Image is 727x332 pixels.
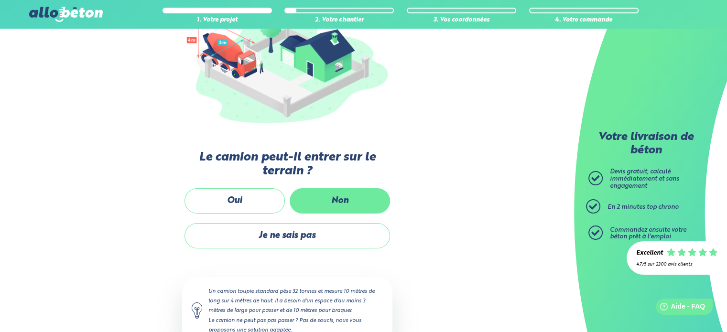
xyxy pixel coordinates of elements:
div: Excellent [636,250,663,257]
img: allobéton [29,7,103,22]
span: Devis gratuit, calculé immédiatement et sans engagement [610,169,679,189]
p: Votre livraison de béton [591,131,701,157]
span: En 2 minutes top chrono [608,204,679,210]
div: 1. Votre projet [163,17,272,24]
div: 2. Votre chantier [284,17,394,24]
label: Le camion peut-il entrer sur le terrain ? [182,150,392,179]
iframe: Help widget launcher [642,295,716,321]
label: Je ne sais pas [184,223,390,248]
label: Oui [184,188,285,214]
div: 4. Votre commande [529,17,639,24]
div: 4.7/5 sur 2300 avis clients [636,262,717,267]
label: Non [290,188,390,214]
span: Commandez ensuite votre béton prêt à l'emploi [610,227,686,240]
div: 3. Vos coordonnées [407,17,516,24]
